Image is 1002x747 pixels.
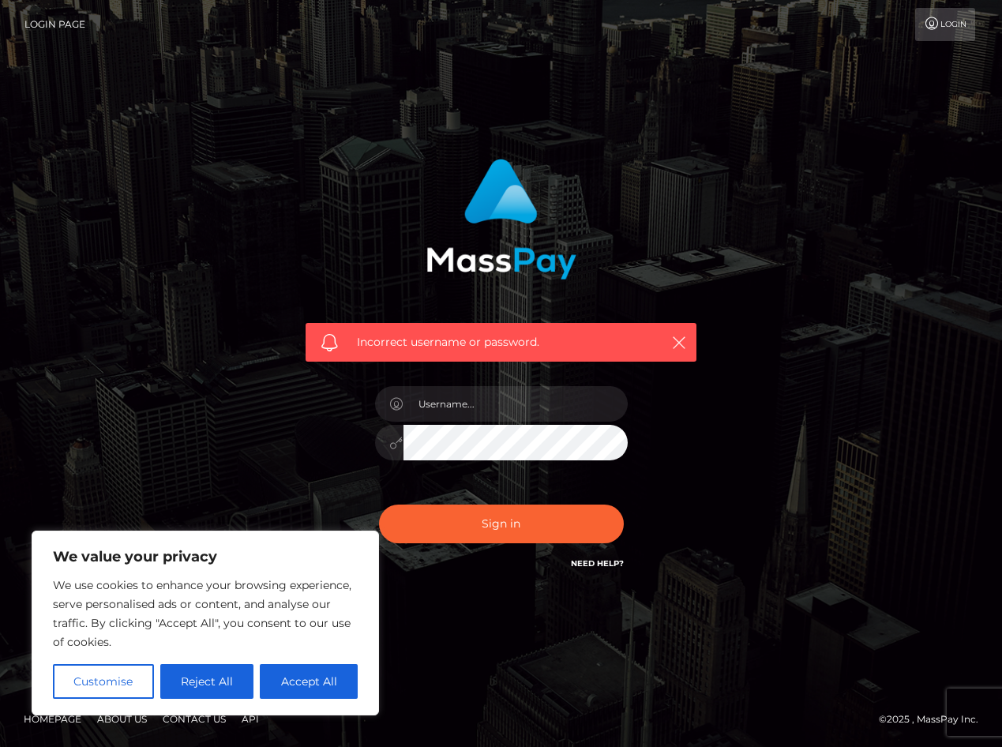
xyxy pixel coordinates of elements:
[403,386,628,422] input: Username...
[53,576,358,651] p: We use cookies to enhance your browsing experience, serve personalised ads or content, and analys...
[24,8,85,41] a: Login Page
[571,558,624,569] a: Need Help?
[260,664,358,699] button: Accept All
[17,707,88,731] a: Homepage
[915,8,975,41] a: Login
[156,707,232,731] a: Contact Us
[235,707,265,731] a: API
[32,531,379,715] div: We value your privacy
[879,711,990,728] div: © 2025 , MassPay Inc.
[357,334,645,351] span: Incorrect username or password.
[426,159,576,280] img: MassPay Login
[379,505,624,543] button: Sign in
[53,664,154,699] button: Customise
[160,664,254,699] button: Reject All
[53,547,358,566] p: We value your privacy
[91,707,153,731] a: About Us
